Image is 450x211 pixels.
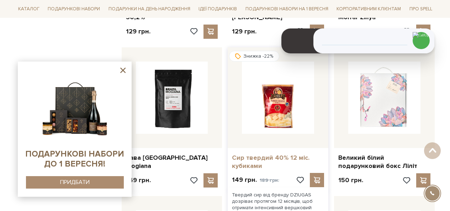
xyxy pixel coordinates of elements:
a: Великий білий подарунковий бокс Ліліт [338,154,430,170]
a: Каталог [15,4,42,15]
a: Сир твердий 40% 12 міс. кубиками [232,154,324,170]
img: Сир твердий 40% 12 міс. кубиками [242,62,314,134]
p: 149 грн. [232,176,279,184]
a: Подарункові набори на 1 Вересня [243,3,331,15]
p: 129 грн. [126,27,150,36]
img: Кава Brazil Mogiana [136,62,208,134]
a: Корпоративним клієнтам [334,3,404,15]
div: Знижка -22% [229,51,279,62]
a: Подарунки на День народження [106,4,193,15]
p: 129 грн. [232,27,256,36]
img: Великий білий подарунковий бокс Ліліт [348,62,420,134]
p: 150 грн. [338,176,363,184]
p: 149 грн. [126,176,151,184]
a: Кава [GEOGRAPHIC_DATA] Mogiana [126,154,218,170]
a: Подарункові набори [45,4,103,15]
p: 139 грн. [338,27,362,36]
a: Ідеї подарунків [196,4,240,15]
a: Про Spell [407,4,435,15]
span: 189 грн. [260,177,279,183]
